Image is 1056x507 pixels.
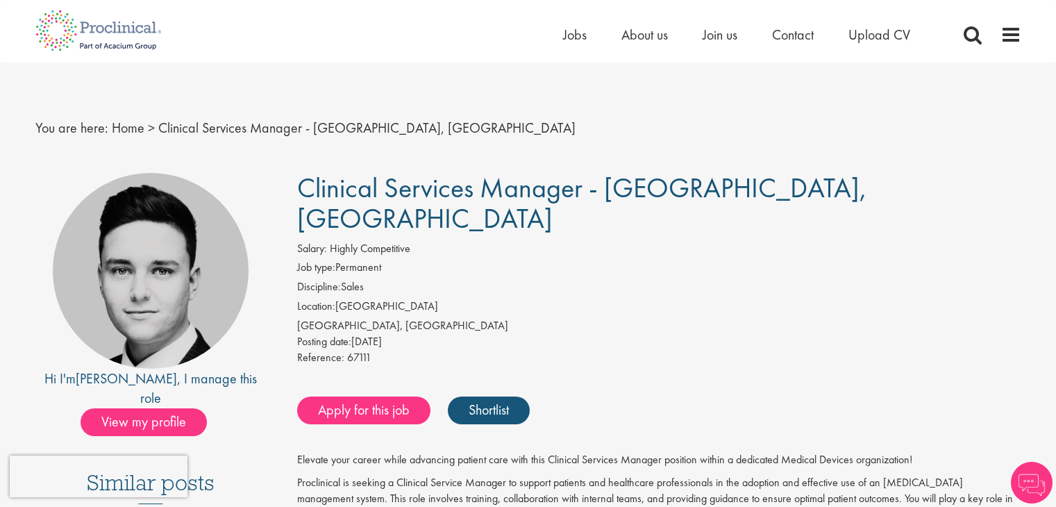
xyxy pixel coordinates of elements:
label: Reference: [297,350,344,366]
span: 67111 [347,350,371,365]
a: View my profile [81,411,221,429]
a: Shortlist [448,397,530,424]
img: Chatbot [1011,462,1053,504]
span: > [148,119,155,137]
img: imeage of recruiter Connor Lynes [53,173,249,369]
p: Elevate your career while advancing patient care with this Clinical Services Manager position wit... [297,452,1021,468]
a: Contact [772,26,814,44]
span: Highly Competitive [330,241,410,256]
span: Clinical Services Manager - [GEOGRAPHIC_DATA], [GEOGRAPHIC_DATA] [158,119,576,137]
span: Posting date: [297,334,351,349]
a: Join us [703,26,737,44]
a: [PERSON_NAME] [76,369,177,388]
iframe: reCAPTCHA [10,456,187,497]
a: Jobs [563,26,587,44]
label: Job type: [297,260,335,276]
a: Apply for this job [297,397,430,424]
label: Location: [297,299,335,315]
li: Sales [297,279,1021,299]
label: Salary: [297,241,327,257]
li: Permanent [297,260,1021,279]
li: [GEOGRAPHIC_DATA] [297,299,1021,318]
span: View my profile [81,408,207,436]
div: [DATE] [297,334,1021,350]
a: Upload CV [848,26,910,44]
a: About us [621,26,668,44]
a: breadcrumb link [112,119,144,137]
label: Discipline: [297,279,341,295]
div: [GEOGRAPHIC_DATA], [GEOGRAPHIC_DATA] [297,318,1021,334]
span: Clinical Services Manager - [GEOGRAPHIC_DATA], [GEOGRAPHIC_DATA] [297,170,867,236]
div: Hi I'm , I manage this role [35,369,267,408]
span: You are here: [35,119,108,137]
